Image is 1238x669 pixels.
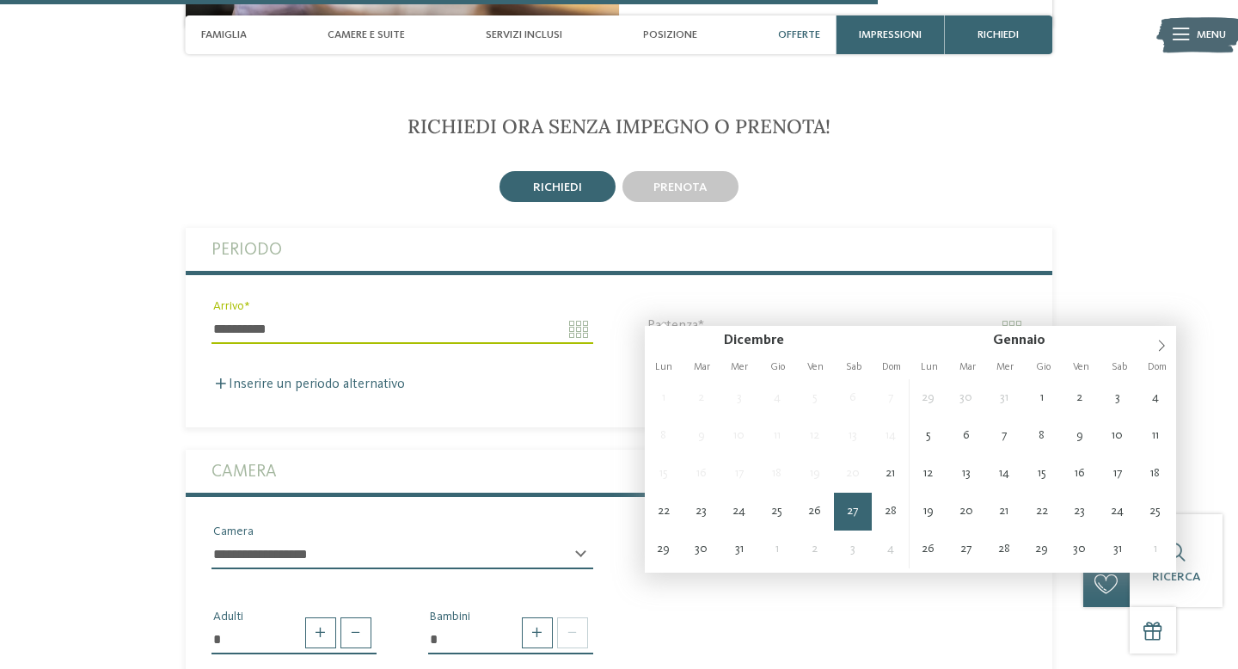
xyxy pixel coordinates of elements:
[211,377,405,391] label: Inserire un periodo alternativo
[978,28,1019,41] span: richiedi
[645,531,683,568] span: Dicembre 29, 2025
[872,531,910,568] span: Gennaio 4, 2026
[683,379,720,417] span: Dicembre 2, 2025
[947,493,985,531] span: Gennaio 20, 2026
[797,362,835,372] span: Ven
[724,334,784,347] span: Dicembre
[778,28,820,41] span: Offerte
[683,417,720,455] span: Dicembre 9, 2025
[645,493,683,531] span: Dicembre 22, 2025
[947,379,985,417] span: Dicembre 30, 2025
[834,379,872,417] span: Dicembre 6, 2025
[1023,379,1061,417] span: Gennaio 1, 2026
[758,362,796,372] span: Gio
[1023,455,1061,493] span: Gennaio 15, 2026
[645,417,683,455] span: Dicembre 8, 2025
[408,114,830,138] span: RICHIEDI ORA SENZA IMPEGNO O PRENOTA!
[872,455,910,493] span: Dicembre 21, 2025
[1100,362,1138,372] span: Sab
[993,334,1045,347] span: Gennaio
[985,417,1023,455] span: Gennaio 7, 2026
[947,531,985,568] span: Gennaio 27, 2026
[1137,379,1174,417] span: Gennaio 4, 2026
[985,531,1023,568] span: Gennaio 28, 2026
[683,455,720,493] span: Dicembre 16, 2025
[834,417,872,455] span: Dicembre 13, 2025
[1099,379,1137,417] span: Gennaio 3, 2026
[835,362,873,372] span: Sab
[619,169,741,206] a: prenota
[1099,417,1137,455] span: Gennaio 10, 2026
[1045,333,1097,347] input: Year
[910,417,947,455] span: Gennaio 5, 2026
[653,181,707,193] span: prenota
[1152,571,1200,583] span: Ricerca
[796,455,834,493] span: Dicembre 19, 2025
[720,379,758,417] span: Dicembre 3, 2025
[486,28,562,41] span: Servizi inclusi
[1061,531,1099,568] span: Gennaio 30, 2026
[533,181,582,193] span: richiedi
[720,417,758,455] span: Dicembre 10, 2025
[1061,493,1099,531] span: Gennaio 23, 2026
[201,28,247,41] span: Famiglia
[683,493,720,531] span: Dicembre 23, 2025
[758,493,796,531] span: Dicembre 25, 2025
[758,455,796,493] span: Dicembre 18, 2025
[834,493,872,531] span: Dicembre 27, 2025
[872,379,910,417] span: Dicembre 7, 2025
[328,28,405,41] span: Camere e Suite
[720,362,758,372] span: Mer
[1023,493,1061,531] span: Gennaio 22, 2026
[1137,417,1174,455] span: Gennaio 11, 2026
[834,531,872,568] span: Gennaio 3, 2026
[683,362,720,372] span: Mar
[758,531,796,568] span: Gennaio 1, 2026
[1099,493,1137,531] span: Gennaio 24, 2026
[1023,417,1061,455] span: Gennaio 8, 2026
[910,493,947,531] span: Gennaio 19, 2026
[910,531,947,568] span: Gennaio 26, 2026
[910,362,948,372] span: Lun
[1137,493,1174,531] span: Gennaio 25, 2026
[1137,531,1174,568] span: Febbraio 1, 2026
[910,379,947,417] span: Dicembre 29, 2025
[985,379,1023,417] span: Dicembre 31, 2025
[1138,362,1176,372] span: Dom
[784,333,836,347] input: Year
[1099,531,1137,568] span: Gennaio 31, 2026
[986,362,1024,372] span: Mer
[758,417,796,455] span: Dicembre 11, 2025
[1061,379,1099,417] span: Gennaio 2, 2026
[645,379,683,417] span: Dicembre 1, 2025
[947,417,985,455] span: Gennaio 6, 2026
[796,417,834,455] span: Dicembre 12, 2025
[720,455,758,493] span: Dicembre 17, 2025
[872,493,910,531] span: Dicembre 28, 2025
[720,493,758,531] span: Dicembre 24, 2025
[643,28,697,41] span: Posizione
[1063,362,1100,372] span: Ven
[985,455,1023,493] span: Gennaio 14, 2026
[910,455,947,493] span: Gennaio 12, 2026
[796,493,834,531] span: Dicembre 26, 2025
[1061,417,1099,455] span: Gennaio 9, 2026
[1061,455,1099,493] span: Gennaio 16, 2026
[796,531,834,568] span: Gennaio 2, 2026
[1099,455,1137,493] span: Gennaio 17, 2026
[834,455,872,493] span: Dicembre 20, 2025
[947,455,985,493] span: Gennaio 13, 2026
[720,531,758,568] span: Dicembre 31, 2025
[645,362,683,372] span: Lun
[796,379,834,417] span: Dicembre 5, 2025
[1024,362,1062,372] span: Gio
[683,531,720,568] span: Dicembre 30, 2025
[859,28,922,41] span: Impressioni
[211,450,1027,493] label: Camera
[758,379,796,417] span: Dicembre 4, 2025
[985,493,1023,531] span: Gennaio 21, 2026
[1023,531,1061,568] span: Gennaio 29, 2026
[1137,455,1174,493] span: Gennaio 18, 2026
[948,362,986,372] span: Mar
[645,455,683,493] span: Dicembre 15, 2025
